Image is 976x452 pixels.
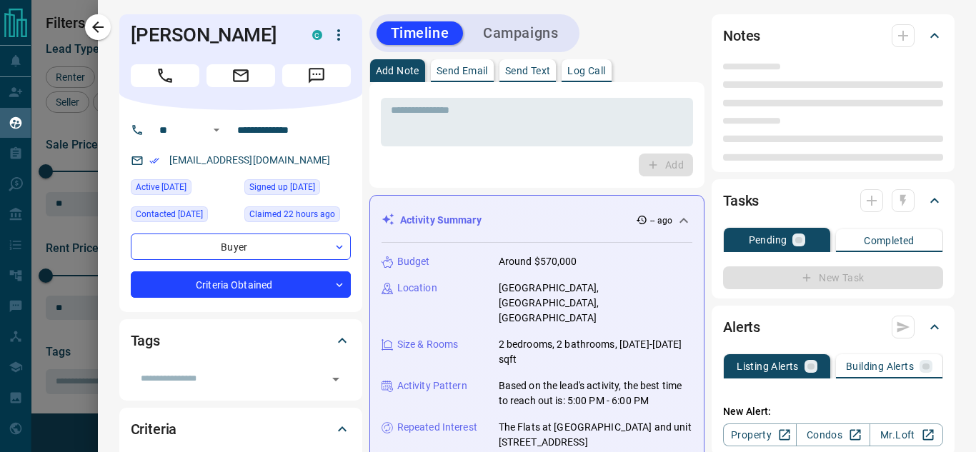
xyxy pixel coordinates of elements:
span: Signed up [DATE] [249,180,315,194]
div: Tue Dec 15 2020 [244,179,351,199]
p: Add Note [376,66,419,76]
h2: Tags [131,329,160,352]
p: New Alert: [723,404,943,419]
a: Mr.Loft [870,423,943,446]
p: 2 bedrooms, 2 bathrooms, [DATE]-[DATE] sqft [499,337,692,367]
p: Listing Alerts [737,361,799,371]
span: Email [206,64,275,87]
div: Alerts [723,310,943,344]
p: Completed [864,236,915,246]
h2: Notes [723,24,760,47]
p: Activity Summary [400,213,482,228]
div: Activity Summary-- ago [382,207,692,233]
div: Mon Aug 11 2025 [244,206,351,226]
span: Call [131,64,199,87]
div: Criteria Obtained [131,271,351,298]
p: Size & Rooms [397,337,459,352]
span: Claimed 22 hours ago [249,207,335,221]
span: Message [282,64,351,87]
p: Send Email [437,66,488,76]
span: Contacted [DATE] [136,207,203,221]
span: Active [DATE] [136,180,186,194]
p: Repeated Interest [397,420,477,435]
p: Based on the lead's activity, the best time to reach out is: 5:00 PM - 6:00 PM [499,378,692,408]
p: Budget [397,254,430,269]
p: Around $570,000 [499,254,577,269]
p: Pending [749,235,787,245]
a: Condos [796,423,870,446]
p: Building Alerts [846,361,914,371]
svg: Email Verified [149,156,159,166]
p: -- ago [650,214,672,227]
a: Property [723,423,797,446]
button: Campaigns [469,21,572,45]
h2: Criteria [131,418,177,441]
h2: Alerts [723,316,760,338]
h1: [PERSON_NAME] [131,24,291,46]
div: Tasks [723,184,943,218]
p: Log Call [567,66,605,76]
div: Criteria [131,412,351,446]
div: condos.ca [312,30,322,40]
h2: Tasks [723,189,759,212]
div: Thu Dec 24 2020 [131,206,237,226]
p: The Flats at [GEOGRAPHIC_DATA] and unit [STREET_ADDRESS] [499,420,692,450]
div: Fri Aug 08 2025 [131,179,237,199]
button: Open [208,121,225,139]
div: Tags [131,323,351,358]
p: Send Text [505,66,551,76]
button: Open [326,369,346,389]
p: Location [397,281,437,296]
p: [GEOGRAPHIC_DATA], [GEOGRAPHIC_DATA], [GEOGRAPHIC_DATA] [499,281,692,326]
div: Notes [723,19,943,53]
p: Activity Pattern [397,378,467,393]
a: [EMAIL_ADDRESS][DOMAIN_NAME] [169,154,331,166]
div: Buyer [131,233,351,260]
button: Timeline [377,21,464,45]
